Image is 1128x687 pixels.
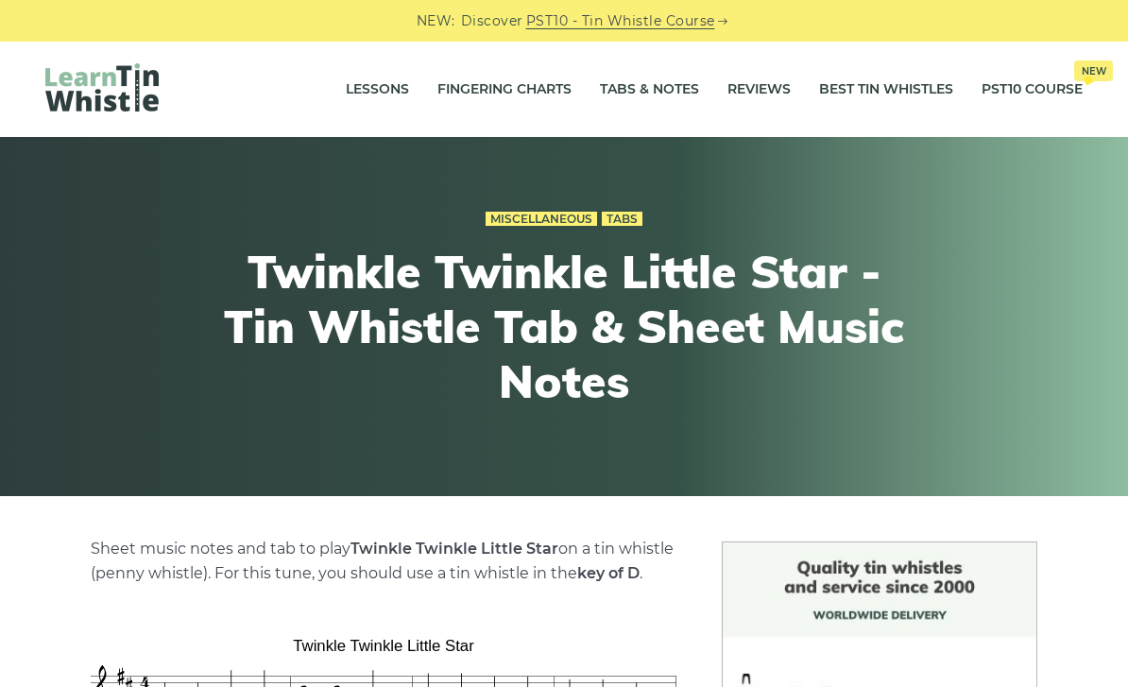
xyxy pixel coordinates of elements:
span: New [1074,60,1113,81]
a: Reviews [727,66,791,113]
strong: key of D [577,564,640,582]
strong: Twinkle Twinkle Little Star [350,540,558,558]
a: Best Tin Whistles [819,66,953,113]
img: LearnTinWhistle.com [45,63,159,112]
h1: Twinkle Twinkle Little Star - Tin Whistle Tab & Sheet Music Notes [216,245,912,408]
p: Sheet music notes and tab to play on a tin whistle (penny whistle). For this tune, you should use... [91,537,677,586]
a: Lessons [346,66,409,113]
a: Tabs [602,212,642,227]
a: PST10 CourseNew [982,66,1083,113]
a: Miscellaneous [486,212,597,227]
a: Tabs & Notes [600,66,699,113]
a: Fingering Charts [437,66,572,113]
